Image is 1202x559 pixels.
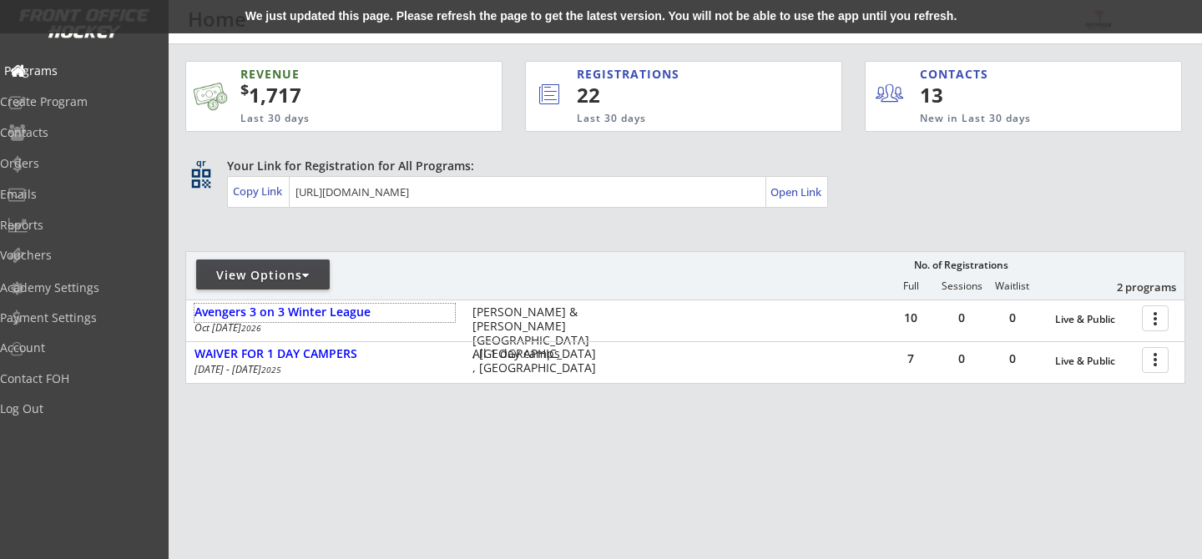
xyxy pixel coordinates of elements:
div: View Options [196,267,330,284]
div: [PERSON_NAME] & [PERSON_NAME][GEOGRAPHIC_DATA] , [GEOGRAPHIC_DATA] [472,305,604,361]
div: 13 [920,81,1023,109]
div: 10 [886,312,936,324]
em: 2025 [261,364,281,375]
div: CONTACTS [920,66,996,83]
div: qr [190,158,210,169]
button: qr_code [189,166,214,191]
div: 0 [937,312,987,324]
div: Programs [4,65,154,77]
div: New in Last 30 days [920,112,1104,126]
div: REGISTRATIONS [577,66,767,83]
a: Open Link [770,180,823,204]
div: 1,717 [240,81,449,109]
div: [DATE] - [DATE] [194,365,450,375]
div: 0 [937,353,987,365]
div: 22 [577,81,785,109]
button: more_vert [1142,305,1169,331]
div: Last 30 days [240,112,425,126]
div: Sessions [937,280,987,292]
div: 0 [987,353,1038,365]
div: 2 programs [1089,279,1176,295]
div: All 1 day camps , [GEOGRAPHIC_DATA] [472,347,604,375]
div: No. of Registrations [909,259,1013,271]
div: Your Link for Registration for All Programs: [227,158,1134,174]
div: Live & Public [1055,355,1134,367]
div: Live & Public [1055,314,1134,325]
div: WAIVER FOR 1 DAY CAMPERS [194,347,455,361]
div: Open Link [770,185,823,199]
div: REVENUE [240,66,425,83]
div: Oct [DATE] [194,323,450,333]
em: 2026 [241,322,261,334]
div: 7 [886,353,936,365]
div: Copy Link [233,184,285,199]
div: Full [886,280,936,292]
div: Avengers 3 on 3 Winter League [194,305,455,320]
div: Waitlist [987,280,1037,292]
button: more_vert [1142,347,1169,373]
div: 0 [987,312,1038,324]
sup: $ [240,79,249,99]
div: Last 30 days [577,112,773,126]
